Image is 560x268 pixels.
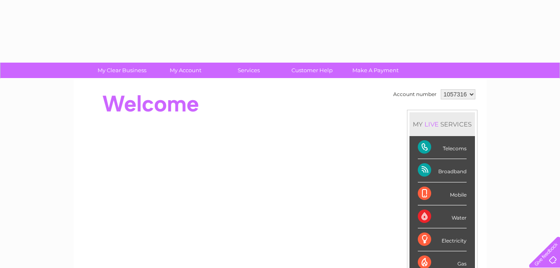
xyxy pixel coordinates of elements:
div: Telecoms [418,136,467,159]
div: Mobile [418,182,467,205]
td: Account number [391,87,439,101]
div: Electricity [418,228,467,251]
div: Water [418,205,467,228]
a: My Account [151,63,220,78]
a: Make A Payment [341,63,410,78]
a: Customer Help [278,63,347,78]
div: Broadband [418,159,467,182]
a: Services [214,63,283,78]
div: MY SERVICES [409,112,475,136]
a: My Clear Business [88,63,156,78]
div: LIVE [423,120,440,128]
